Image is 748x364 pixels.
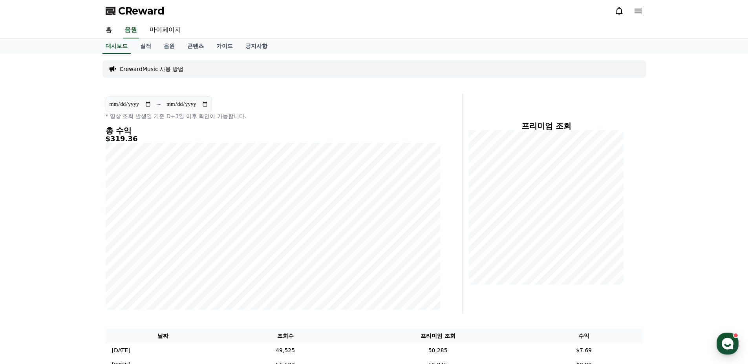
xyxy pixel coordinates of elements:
a: CReward [106,5,165,17]
h4: 총 수익 [106,126,440,135]
td: 49,525 [220,343,350,358]
p: [DATE] [112,346,130,355]
th: 조회수 [220,329,350,343]
td: $7.69 [525,343,643,358]
a: 음원 [157,39,181,54]
a: 마이페이지 [143,22,187,38]
a: 설정 [101,249,151,268]
span: 대화 [72,261,81,267]
a: 홈 [99,22,118,38]
a: 대화 [52,249,101,268]
span: 홈 [25,260,29,267]
a: CrewardMusic 사용 방법 [120,65,184,73]
a: 가이드 [210,39,239,54]
a: 음원 [123,22,139,38]
a: 실적 [134,39,157,54]
th: 날짜 [106,329,221,343]
th: 프리미엄 조회 [350,329,525,343]
span: 설정 [121,260,131,267]
h5: $319.36 [106,135,440,143]
a: 대시보드 [102,39,131,54]
a: 홈 [2,249,52,268]
h4: 프리미엄 조회 [469,122,624,130]
td: 50,285 [350,343,525,358]
p: * 영상 조회 발생일 기준 D+3일 이후 확인이 가능합니다. [106,112,440,120]
p: ~ [156,100,161,109]
a: 콘텐츠 [181,39,210,54]
span: CReward [118,5,165,17]
a: 공지사항 [239,39,274,54]
th: 수익 [525,329,643,343]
